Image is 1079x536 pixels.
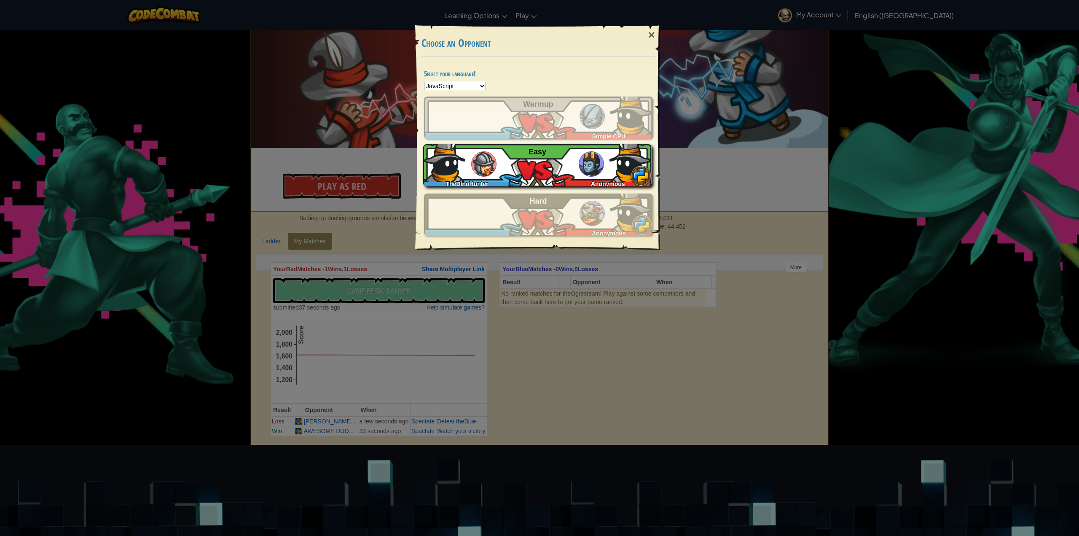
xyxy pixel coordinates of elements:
[529,148,546,156] span: Easy
[421,38,655,49] h3: Choose an Opponent
[580,104,605,129] img: ogres_ladder_tutorial.png
[471,151,497,177] img: humans_ladder_easy.png
[424,97,652,139] a: Simple CPU
[580,201,605,226] img: ogres_ladder_hard.png
[642,23,661,47] div: ×
[423,140,465,182] img: lAdBPQAAAAZJREFUAwDurxamccv0MgAAAABJRU5ErkJggg==
[591,180,625,187] span: Anonymous
[579,151,604,177] img: ogres_ladder_easy.png
[610,189,652,232] img: lAdBPQAAAAZJREFUAwDurxamccv0MgAAAABJRU5ErkJggg==
[592,230,626,237] span: Anonymous
[424,194,652,236] a: Anonymous
[446,180,488,187] span: TheDinoHunter
[610,92,652,135] img: lAdBPQAAAAZJREFUAwDurxamccv0MgAAAABJRU5ErkJggg==
[530,197,547,205] span: Hard
[424,70,652,78] h4: Select your language!
[523,100,553,108] span: Warmup
[609,140,652,182] img: lAdBPQAAAAZJREFUAwDurxamccv0MgAAAABJRU5ErkJggg==
[424,144,652,186] a: TheDinoHunterAnonymous
[592,133,625,140] span: Simple CPU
